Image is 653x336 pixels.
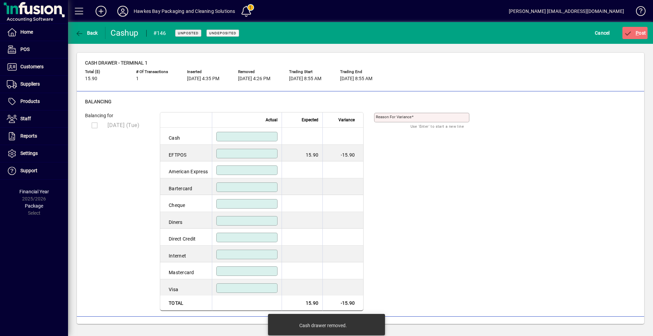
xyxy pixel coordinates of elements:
button: Add [90,5,112,17]
span: Inserted [187,70,228,74]
mat-label: Reason for variance [376,114,412,119]
td: 15.90 [282,145,322,162]
td: Direct Credit [160,229,212,246]
td: Cash [160,128,212,145]
span: Settings [20,151,38,156]
span: Staff [20,116,31,121]
span: Undeposited [209,31,236,35]
button: Cancel [593,27,612,39]
a: Products [3,93,68,110]
td: Bartercard [160,178,212,195]
span: Customers [20,64,44,69]
span: Reports [20,133,37,139]
a: Suppliers [3,76,68,93]
mat-hint: Use 'Enter' to start a new line [411,122,464,130]
a: Knowledge Base [631,1,644,23]
td: Cheque [160,195,212,212]
a: Home [3,24,68,41]
td: EFTPOS [160,145,212,162]
span: Trading start [289,70,330,74]
a: Settings [3,145,68,162]
span: # of Transactions [136,70,177,74]
span: [DATE] 4:26 PM [238,76,270,82]
a: POS [3,41,68,58]
span: [DATE] 8:55 AM [340,76,372,82]
span: Variance [338,116,355,124]
a: Staff [3,110,68,127]
span: POS [20,47,30,52]
span: Suppliers [20,81,40,87]
span: Trading end [340,70,381,74]
td: Internet [160,246,212,263]
app-page-header-button: Back [68,27,105,39]
span: Removed [238,70,279,74]
div: #146 [153,28,166,39]
span: Cash drawer - TERMINAL 1 [85,60,148,66]
td: Mastercard [160,262,212,279]
span: ost [624,30,646,36]
span: Package [25,203,43,209]
td: American Express [160,161,212,178]
div: Balancing for [85,112,153,119]
td: Visa [160,279,212,296]
span: Unposted [178,31,199,35]
td: 15.90 [282,296,322,311]
span: Cancel [595,28,610,38]
span: Products [20,99,40,104]
span: Financial Year [19,189,49,194]
div: [PERSON_NAME] [EMAIL_ADDRESS][DOMAIN_NAME] [509,6,624,17]
span: 1 [136,76,139,82]
span: Support [20,168,37,173]
td: Total [160,296,212,311]
span: Balancing [85,99,112,104]
div: Cash drawer removed. [299,322,347,329]
button: Back [73,27,100,39]
span: P [636,30,639,36]
span: [DATE] (Tue) [107,122,139,128]
td: -15.90 [322,145,363,162]
span: Back [75,30,98,36]
div: Cashup [111,28,139,38]
td: -15.90 [322,296,363,311]
button: Post [622,27,648,39]
a: Support [3,162,68,179]
td: Diners [160,212,212,229]
span: [DATE] 8:55 AM [289,76,321,82]
span: Home [20,29,33,35]
a: Customers [3,58,68,75]
div: Hawkes Bay Packaging and Cleaning Solutions [134,6,235,17]
button: Profile [112,5,134,17]
span: Actual [266,116,278,124]
span: 15.90 [85,76,97,82]
span: Total ($) [85,70,126,74]
span: [DATE] 4:35 PM [187,76,219,82]
a: Reports [3,128,68,145]
span: Expected [302,116,318,124]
